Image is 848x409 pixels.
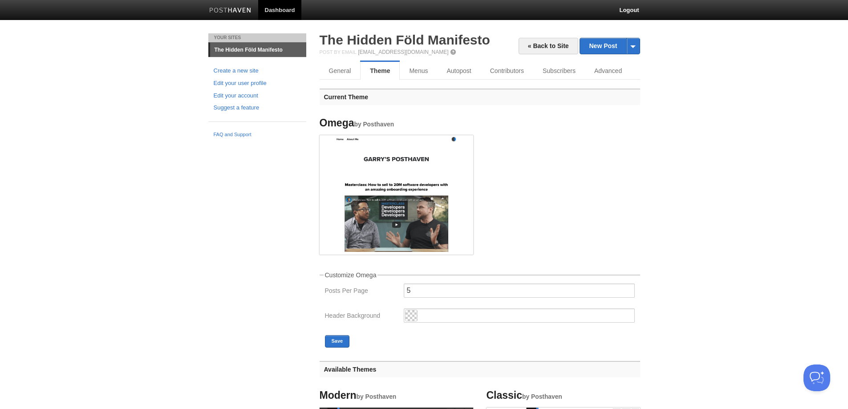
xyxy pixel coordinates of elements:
label: Posts Per Page [325,288,398,296]
a: FAQ and Support [214,131,301,139]
a: « Back to Site [519,38,578,54]
a: Suggest a feature [214,103,301,113]
small: by Posthaven [354,121,394,128]
a: Edit your account [214,91,301,101]
legend: Customize Omega [324,272,378,278]
h4: Modern [320,390,473,401]
a: Subscribers [533,62,585,80]
a: Create a new site [214,66,301,76]
a: Contributors [481,62,533,80]
small: by Posthaven [522,393,562,400]
iframe: Help Scout Beacon - Open [803,364,830,391]
li: Your Sites [208,33,306,42]
img: Screenshot [320,135,473,252]
img: Posthaven-bar [209,8,252,14]
a: New Post [580,38,639,54]
span: Post by Email [320,49,357,55]
a: Menus [400,62,437,80]
a: Advanced [585,62,631,80]
h3: Available Themes [320,361,640,377]
h3: Current Theme [320,89,640,105]
a: Theme [360,62,400,80]
a: [EMAIL_ADDRESS][DOMAIN_NAME] [358,49,448,55]
h4: Omega [320,117,473,129]
h4: Classic [487,390,640,401]
button: Save [325,335,350,348]
a: The Hidden Föld Manifesto [210,43,306,57]
small: by Posthaven [357,393,397,400]
label: Header Background [325,312,398,321]
a: General [320,62,361,80]
a: Autopost [437,62,480,80]
a: Edit your user profile [214,79,301,88]
a: The Hidden Föld Manifesto [320,32,490,47]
